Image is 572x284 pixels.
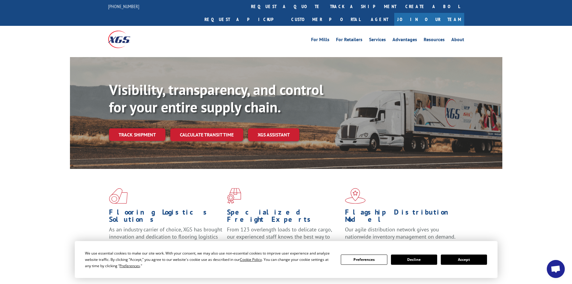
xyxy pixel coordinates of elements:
[345,188,366,204] img: xgs-icon-flagship-distribution-model-red
[75,241,498,278] div: Cookie Consent Prompt
[547,260,565,278] div: Open chat
[248,128,299,141] a: XGS ASSISTANT
[109,188,128,204] img: xgs-icon-total-supply-chain-intelligence-red
[391,255,437,265] button: Decline
[109,128,165,141] a: Track shipment
[369,37,386,44] a: Services
[365,13,394,26] a: Agent
[170,128,243,141] a: Calculate transit time
[109,80,323,116] b: Visibility, transparency, and control for your entire supply chain.
[336,37,362,44] a: For Retailers
[345,226,455,240] span: Our agile distribution network gives you nationwide inventory management on demand.
[441,255,487,265] button: Accept
[227,226,340,253] p: From 123 overlength loads to delicate cargo, our experienced staff knows the best way to move you...
[392,37,417,44] a: Advantages
[120,263,140,268] span: Preferences
[240,257,262,262] span: Cookie Policy
[85,250,334,269] div: We use essential cookies to make our site work. With your consent, we may also use non-essential ...
[394,13,464,26] a: Join Our Team
[451,37,464,44] a: About
[109,226,222,247] span: As an industry carrier of choice, XGS has brought innovation and dedication to flooring logistics...
[287,13,365,26] a: Customer Portal
[311,37,329,44] a: For Mills
[109,209,222,226] h1: Flooring Logistics Solutions
[345,209,459,226] h1: Flagship Distribution Model
[341,255,387,265] button: Preferences
[227,188,241,204] img: xgs-icon-focused-on-flooring-red
[227,209,340,226] h1: Specialized Freight Experts
[424,37,445,44] a: Resources
[108,3,139,9] a: [PHONE_NUMBER]
[200,13,287,26] a: Request a pickup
